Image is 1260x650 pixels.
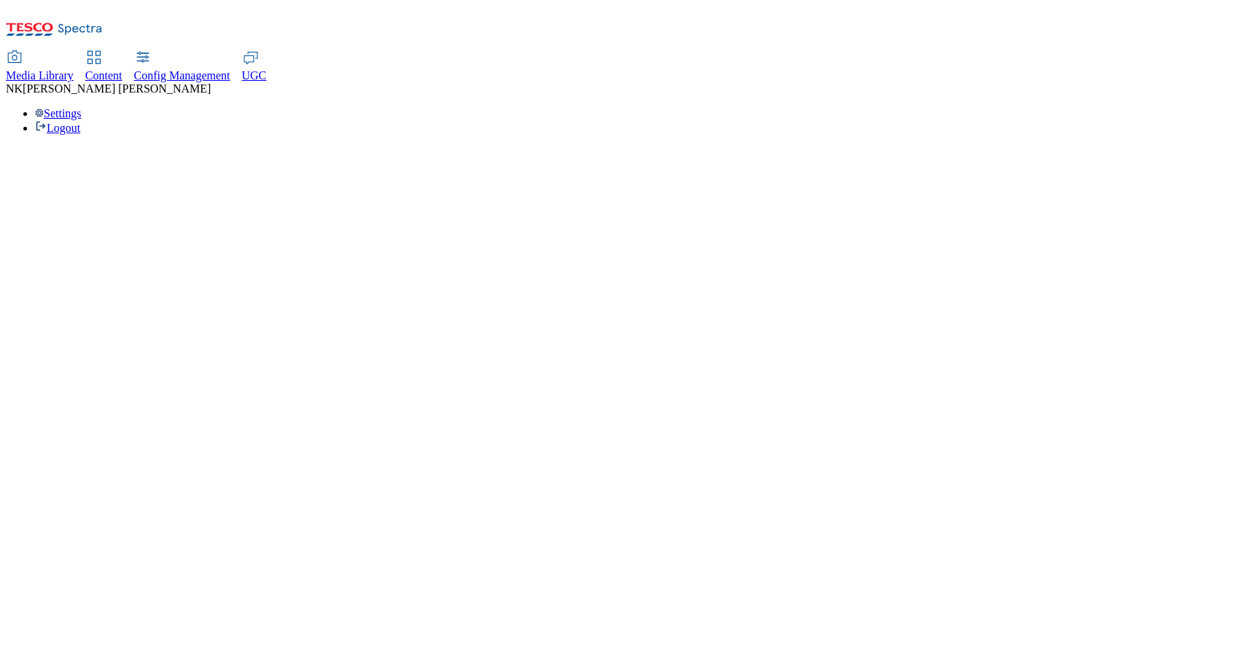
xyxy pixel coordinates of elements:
[134,52,230,82] a: Config Management
[85,69,122,82] span: Content
[85,52,122,82] a: Content
[35,107,82,120] a: Settings
[6,69,74,82] span: Media Library
[242,52,267,82] a: UGC
[134,69,230,82] span: Config Management
[6,82,23,95] span: NK
[242,69,267,82] span: UGC
[6,52,74,82] a: Media Library
[35,122,80,134] a: Logout
[23,82,211,95] span: [PERSON_NAME] [PERSON_NAME]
